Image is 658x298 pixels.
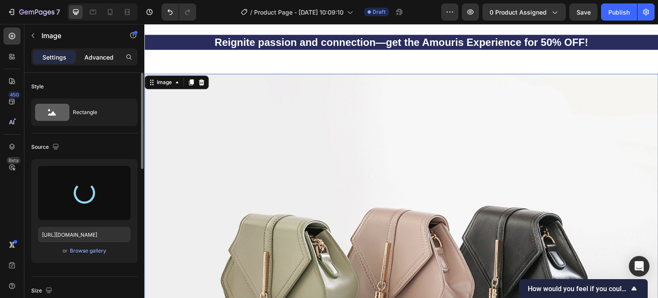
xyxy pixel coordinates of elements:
div: Style [31,83,44,90]
button: Browse gallery [69,247,107,255]
span: How would you feel if you could no longer use GemPages? [528,285,629,293]
p: Advanced [84,53,114,62]
span: Save [577,9,591,16]
p: 7 [56,7,60,17]
span: Draft [373,8,386,16]
div: Rectangle [73,102,125,122]
div: Publish [608,8,630,17]
span: Product Page - [DATE] 10:09:10 [254,8,344,17]
button: 0 product assigned [482,3,566,21]
iframe: Design area [144,24,658,298]
div: Undo/Redo [162,3,196,21]
span: / [250,8,252,17]
p: Settings [42,53,66,62]
button: Save [569,3,598,21]
div: Size [31,285,54,297]
div: Source [31,141,61,153]
div: 450 [8,91,21,98]
p: Image [42,30,114,41]
span: 0 product assigned [490,8,547,17]
button: Show survey - How would you feel if you could no longer use GemPages? [528,283,639,294]
button: 7 [3,3,64,21]
div: Beta [6,157,21,164]
div: Open Intercom Messenger [629,256,649,277]
div: Browse gallery [70,247,106,255]
button: Publish [601,3,637,21]
span: or [63,246,68,256]
input: https://example.com/image.jpg [38,227,131,242]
